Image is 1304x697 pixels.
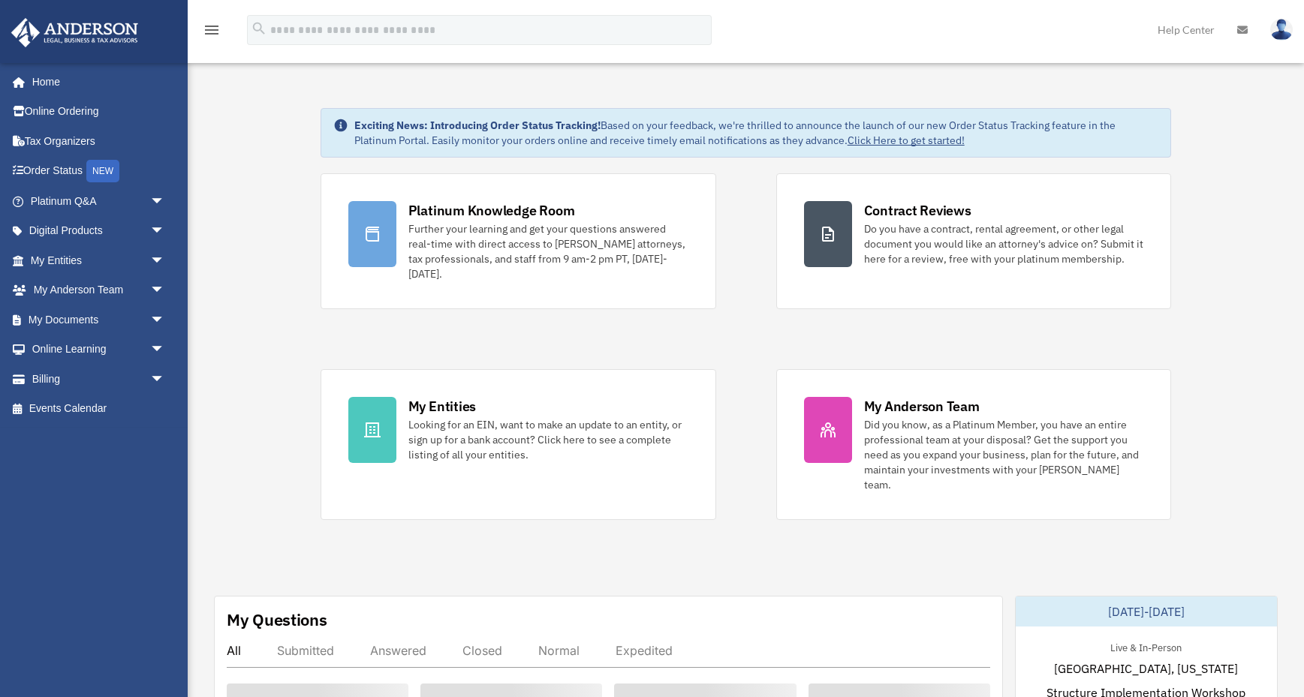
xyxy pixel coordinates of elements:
[11,275,188,305] a: My Anderson Teamarrow_drop_down
[11,97,188,127] a: Online Ordering
[150,216,180,247] span: arrow_drop_down
[203,26,221,39] a: menu
[150,245,180,276] span: arrow_drop_down
[864,221,1144,266] div: Do you have a contract, rental agreement, or other legal document you would like an attorney's ad...
[150,364,180,395] span: arrow_drop_down
[150,275,180,306] span: arrow_drop_down
[354,119,601,132] strong: Exciting News: Introducing Order Status Tracking!
[227,643,241,658] div: All
[321,369,716,520] a: My Entities Looking for an EIN, want to make an update to an entity, or sign up for a bank accoun...
[1016,596,1277,626] div: [DATE]-[DATE]
[616,643,673,658] div: Expedited
[408,221,688,281] div: Further your learning and get your questions answered real-time with direct access to [PERSON_NAM...
[1270,19,1293,41] img: User Pic
[11,67,180,97] a: Home
[11,305,188,335] a: My Documentsarrow_drop_down
[203,21,221,39] i: menu
[11,216,188,246] a: Digital Productsarrow_drop_down
[227,608,327,631] div: My Questions
[462,643,502,658] div: Closed
[538,643,580,658] div: Normal
[1098,638,1194,654] div: Live & In-Person
[354,118,1159,148] div: Based on your feedback, we're thrilled to announce the launch of our new Order Status Tracking fe...
[251,20,267,37] i: search
[7,18,143,47] img: Anderson Advisors Platinum Portal
[150,186,180,217] span: arrow_drop_down
[864,397,980,416] div: My Anderson Team
[370,643,426,658] div: Answered
[11,335,188,365] a: Online Learningarrow_drop_down
[848,134,965,147] a: Click Here to get started!
[150,335,180,365] span: arrow_drop_down
[408,417,688,462] div: Looking for an EIN, want to make an update to an entity, or sign up for a bank account? Click her...
[11,186,188,216] a: Platinum Q&Aarrow_drop_down
[776,173,1172,309] a: Contract Reviews Do you have a contract, rental agreement, or other legal document you would like...
[11,126,188,156] a: Tax Organizers
[11,394,188,424] a: Events Calendar
[408,201,575,220] div: Platinum Knowledge Room
[776,369,1172,520] a: My Anderson Team Did you know, as a Platinum Member, you have an entire professional team at your...
[11,364,188,394] a: Billingarrow_drop_down
[1054,659,1238,677] span: [GEOGRAPHIC_DATA], [US_STATE]
[11,156,188,187] a: Order StatusNEW
[86,160,119,182] div: NEW
[11,245,188,275] a: My Entitiesarrow_drop_down
[277,643,334,658] div: Submitted
[864,417,1144,492] div: Did you know, as a Platinum Member, you have an entire professional team at your disposal? Get th...
[408,397,476,416] div: My Entities
[150,305,180,335] span: arrow_drop_down
[321,173,716,309] a: Platinum Knowledge Room Further your learning and get your questions answered real-time with dire...
[864,201,971,220] div: Contract Reviews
